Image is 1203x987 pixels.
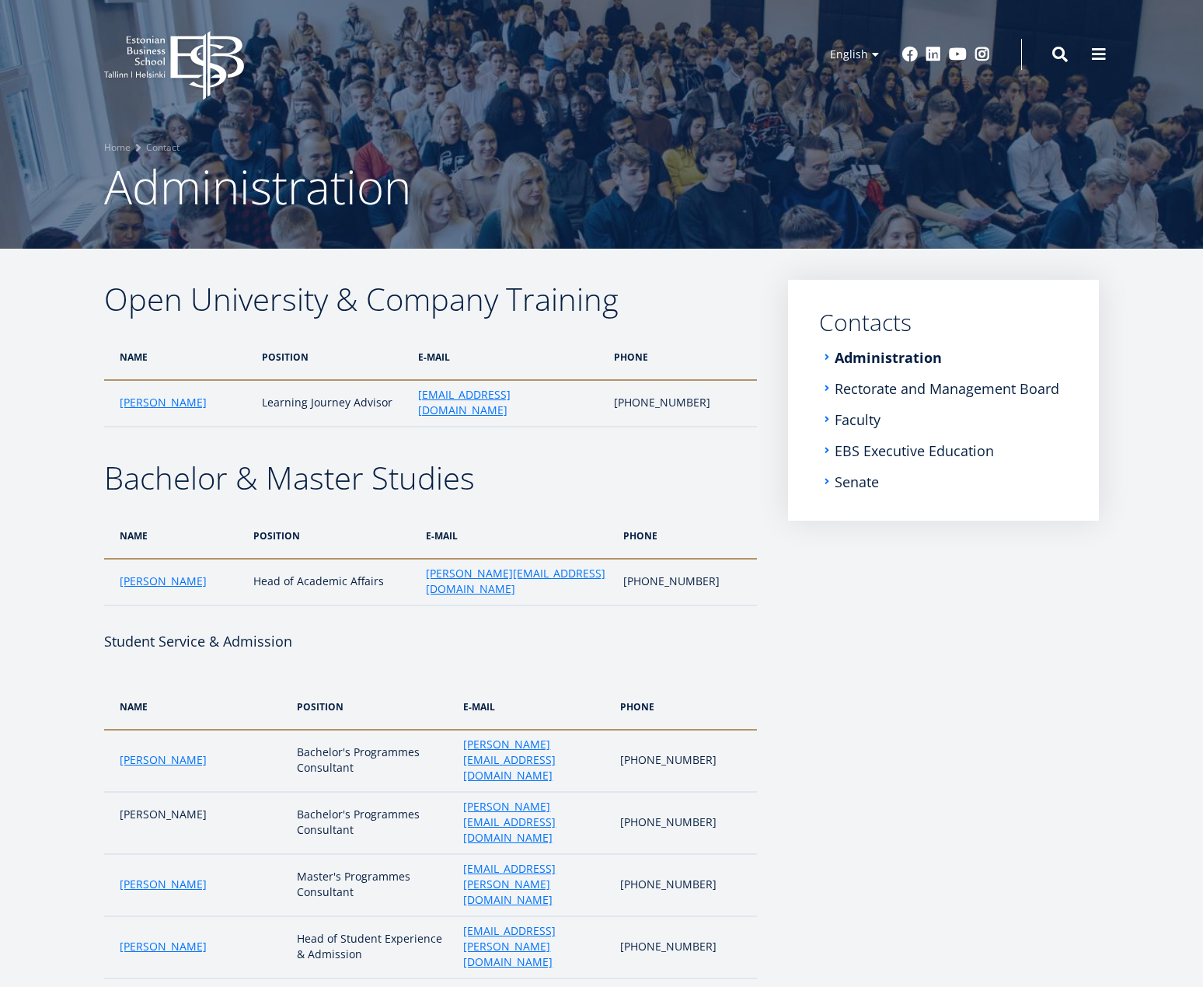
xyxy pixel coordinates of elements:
th: PHONE [606,334,757,380]
a: Instagram [975,47,990,62]
h2: Open University & Company Training [104,280,757,319]
th: e-MAIL [410,334,606,380]
h4: Student Service & Admission [104,630,757,653]
a: Contacts [819,311,1068,334]
a: EBS Executive Education [835,443,994,459]
th: POSITION [289,684,455,730]
a: [PERSON_NAME][EMAIL_ADDRESS][DOMAIN_NAME] [426,566,608,597]
a: [PERSON_NAME] [120,939,207,954]
a: [EMAIL_ADDRESS][PERSON_NAME][DOMAIN_NAME] [463,861,604,908]
a: Senate [835,474,879,490]
a: Rectorate and Management Board [835,381,1059,396]
th: PHONE [612,684,757,730]
th: PHONE [615,513,757,559]
td: Bachelor's Programmes Consultant [289,730,455,792]
a: Youtube [949,47,967,62]
a: Administration [835,350,942,365]
td: Head of Academic Affairs [246,559,418,605]
td: [PHONE_NUMBER] [606,380,757,427]
h2: Bachelor & Master Studies [104,459,757,497]
a: [EMAIL_ADDRESS][PERSON_NAME][DOMAIN_NAME] [463,923,604,970]
a: [EMAIL_ADDRESS][DOMAIN_NAME] [418,387,598,418]
a: [PERSON_NAME] [120,574,207,589]
td: [PHONE_NUMBER] [615,559,757,605]
a: Home [104,140,131,155]
td: Head of Student Experience & Admission [289,916,455,978]
td: Master's Programmes Consultant [289,854,455,916]
a: [PERSON_NAME] [120,395,207,410]
span: Administration [104,155,411,218]
a: [PERSON_NAME][EMAIL_ADDRESS][DOMAIN_NAME] [463,737,604,783]
td: Learning Journey Advisor [254,380,410,427]
th: NAME [104,513,246,559]
td: Bachelor's Programmes Consultant [289,792,455,854]
th: e-MAIL [455,684,612,730]
th: POSITION [246,513,418,559]
p: [PHONE_NUMBER] [620,939,741,954]
td: [PHONE_NUMBER] [612,854,757,916]
th: NAME [104,334,254,380]
a: [PERSON_NAME] [120,752,207,768]
td: [PHONE_NUMBER] [612,730,757,792]
a: [PERSON_NAME][EMAIL_ADDRESS][DOMAIN_NAME] [463,799,604,846]
th: POSITION [254,334,410,380]
th: NAME [104,684,289,730]
td: [PHONE_NUMBER] [612,792,757,854]
a: [PERSON_NAME] [120,877,207,892]
a: Contact [146,140,180,155]
th: e-MAIL [418,513,615,559]
a: Linkedin [926,47,941,62]
td: [PERSON_NAME] [104,792,289,854]
a: Faculty [835,412,880,427]
a: Facebook [902,47,918,62]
